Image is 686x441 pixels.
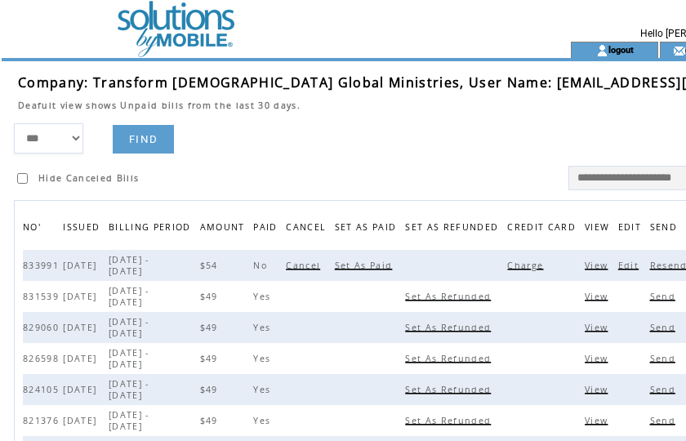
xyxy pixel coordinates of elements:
a: Set As Refunded [405,322,495,332]
span: [DATE] - [DATE] [109,285,149,308]
span: Click to view this bill [585,384,612,395]
span: $49 [200,384,222,395]
span: CREDIT CARD [507,217,580,241]
a: AMOUNT [200,221,249,231]
a: View [585,353,612,363]
span: Yes [253,415,274,426]
span: [DATE] [63,384,100,395]
a: ISSUED [63,221,104,231]
span: Click to view this bill [585,260,612,271]
span: Click to set this bill as refunded [405,322,495,333]
a: NO' [23,221,45,231]
span: Click to view this bill [585,353,612,364]
span: Click to set this bill as paid [335,260,397,271]
a: Send [650,291,679,301]
span: [DATE] [63,415,100,426]
span: Send the bill to the customer's email [650,217,681,241]
a: Set As Refunded [405,384,495,394]
span: Click to edit this bill [618,260,643,271]
a: Set As Refunded [405,415,495,425]
a: Set As Refunded [405,353,495,363]
span: $49 [200,353,222,364]
span: 824105 [23,384,63,395]
img: account_icon.gif [596,44,608,57]
img: contact_us_icon.gif [673,44,685,57]
span: $54 [200,260,222,271]
span: Click to send this bill to cutomer's email [650,322,679,333]
span: $49 [200,291,222,302]
a: Set As Paid [335,260,397,269]
a: Send [650,353,679,363]
span: Click to send this bill to cutomer's email [650,415,679,426]
span: [DATE] - [DATE] [109,316,149,339]
span: Click to cancel this bill [286,260,324,271]
span: AMOUNT [200,217,249,241]
span: Yes [253,291,274,302]
span: Click to set this bill as refunded [405,291,495,302]
a: View [585,291,612,301]
span: Hide Canceled Bills [38,172,139,184]
a: Edit [618,260,643,269]
span: 829060 [23,322,63,333]
a: Charge [507,260,547,269]
span: [DATE] - [DATE] [109,378,149,401]
span: No [253,260,271,271]
a: FIND [113,125,174,154]
span: Click to view this bill [585,322,612,333]
span: Click to send this bill to cutomer's email [650,384,679,395]
span: Click to send this bill to cutomer's email [650,291,679,302]
a: Send [650,384,679,394]
span: Yes [253,353,274,364]
span: Yes [253,384,274,395]
span: [DATE] - [DATE] [109,409,149,432]
span: Click to view this bill [585,291,612,302]
a: View [585,322,612,332]
a: View [585,384,612,394]
a: Send [650,415,679,425]
a: Set As Refunded [405,291,495,301]
a: PAID [253,221,281,231]
span: Click to send this bill to cutomer's email [650,353,679,364]
span: CANCEL [286,217,330,241]
span: Yes [253,322,274,333]
span: Click to set this bill as refunded [405,353,495,364]
span: SET AS PAID [335,217,401,241]
span: 821376 [23,415,63,426]
span: [DATE] [63,322,100,333]
span: [DATE] [63,260,100,271]
span: [DATE] - [DATE] [109,347,149,370]
span: EDIT [618,217,645,241]
span: 826598 [23,353,63,364]
a: View [585,260,612,269]
span: 833991 [23,260,63,271]
span: Click to view this bill [585,415,612,426]
a: logout [608,44,634,55]
span: $49 [200,415,222,426]
span: Click to charge this bill [507,260,547,271]
span: Deafult view shows Unpaid bills from the last 30 days. [18,100,301,111]
span: [DATE] - [DATE] [109,254,149,277]
span: BILLING PERIOD [109,217,195,241]
span: [DATE] [63,291,100,302]
span: [DATE] [63,353,100,364]
span: NO' [23,217,45,241]
span: $49 [200,322,222,333]
a: BILLING PERIOD [109,221,195,231]
a: View [585,415,612,425]
span: SET AS REFUNDED [405,217,502,241]
span: ISSUED [63,217,104,241]
span: Click to set this bill as refunded [405,384,495,395]
a: Cancel [286,260,324,269]
span: Click to set this bill as refunded [405,415,495,426]
a: Send [650,322,679,332]
span: 831539 [23,291,63,302]
span: VIEW [585,217,613,241]
span: PAID [253,217,281,241]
